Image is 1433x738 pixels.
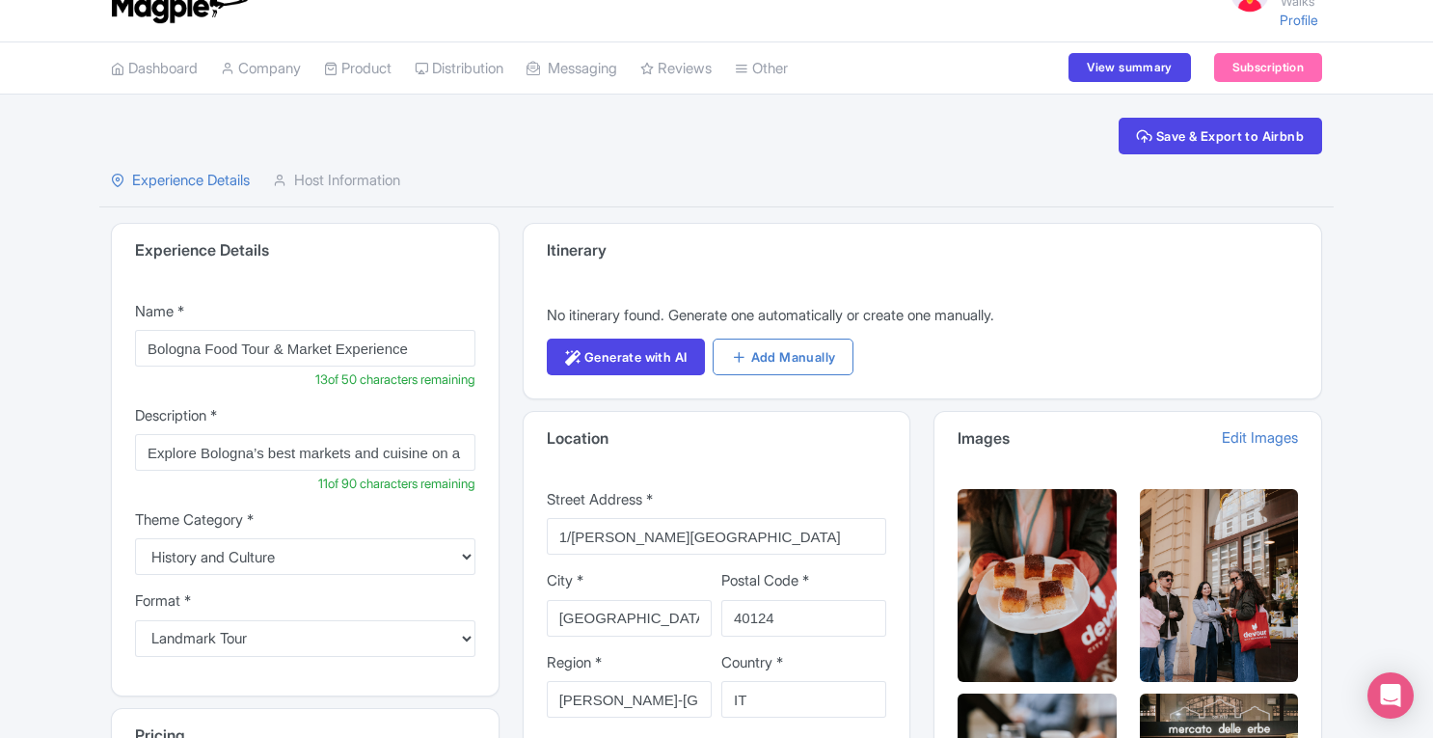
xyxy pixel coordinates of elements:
[135,405,217,427] label: Description *
[640,42,712,96] a: Reviews
[958,489,1116,682] img: Product image
[324,42,392,96] a: Product
[273,154,400,207] a: Host Information
[1280,12,1318,28] a: Profile
[135,370,475,390] small: of 50 characters remaining
[547,242,607,260] h5: Itinerary
[1140,489,1298,682] img: Product image
[1214,53,1322,82] a: Subscription
[547,339,706,375] a: Generate with AI
[721,652,783,674] label: Country *
[135,509,254,532] label: Theme Category *
[527,42,617,96] a: Messaging
[1119,118,1322,154] button: Save & Export to Airbnb
[135,475,475,494] small: of 90 characters remaining
[713,339,853,375] a: Add Manually
[221,42,301,96] a: Company
[111,154,250,207] a: Experience Details
[111,42,198,96] a: Dashboard
[735,42,788,96] a: Other
[1367,672,1414,719] div: Open Intercom Messenger
[1222,427,1298,450] a: Edit Images
[135,301,184,323] label: Name *
[135,590,191,613] label: Format *
[315,371,328,387] span: 13
[547,305,1298,327] p: No itinerary found. Generate one automatically or create one manually.
[721,570,809,592] label: Postal Code *
[547,652,602,674] label: Region *
[415,42,503,96] a: Distribution
[547,430,608,448] h5: Location
[547,570,583,592] label: City *
[1068,53,1190,82] a: View summary
[547,489,653,511] label: Street Address *
[318,476,328,491] span: 11
[958,430,1010,448] h5: Images
[135,242,269,260] h5: Experience Details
